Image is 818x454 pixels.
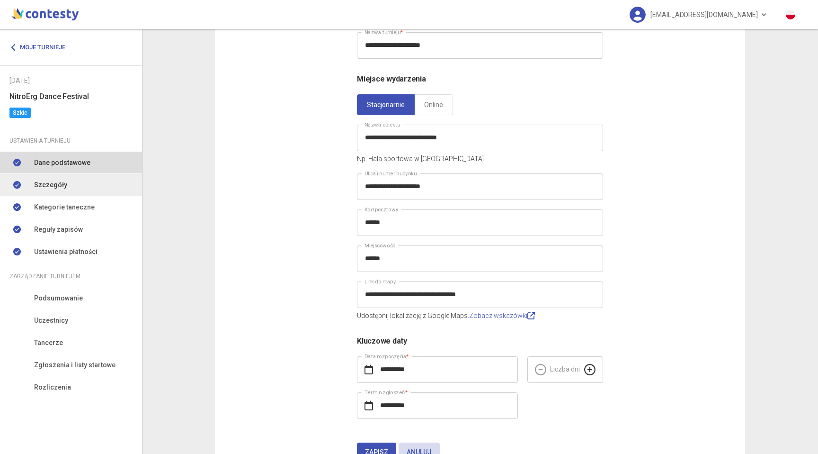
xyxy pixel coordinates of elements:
[9,75,133,86] div: [DATE]
[34,202,95,212] span: Kategorie taneczne
[34,360,116,370] span: Zgłoszenia i listy startowe
[357,154,603,164] p: Np. Hala sportowa w [GEOGRAPHIC_DATA]
[34,246,98,257] span: Ustawienia płatności
[34,337,63,348] span: Tancerze
[34,382,71,392] span: Rozliczenia
[357,336,407,345] span: Kluczowe daty
[357,94,415,115] a: Stacjonarnie
[414,94,453,115] a: Online
[34,180,67,190] span: Szczegóły
[34,224,83,235] span: Reguły zapisów
[9,108,31,118] span: Szkic
[9,91,133,102] h6: NitroErg Dance Festival
[34,293,83,303] span: Podsumowanie
[34,157,90,168] span: Dane podstawowe
[9,271,80,281] span: Zarządzanie turniejem
[34,315,68,326] span: Uczestnicy
[9,39,72,56] a: Moje turnieje
[650,5,758,25] span: [EMAIL_ADDRESS][DOMAIN_NAME]
[469,312,535,319] a: Zobacz wskazówki
[9,136,133,146] div: Ustawienia turnieju
[357,74,426,83] span: Miejsce wydarzenia
[357,310,603,321] p: Udostępnij lokalizację z Google Maps.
